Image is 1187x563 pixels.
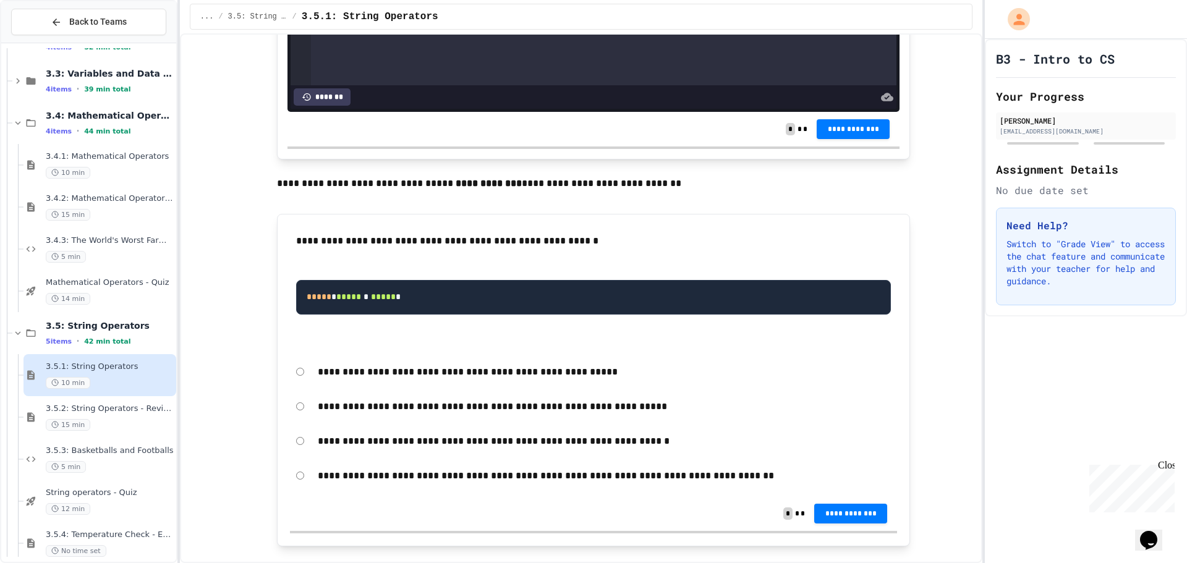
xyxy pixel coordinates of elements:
iframe: chat widget [1084,460,1175,512]
h2: Assignment Details [996,161,1176,178]
iframe: chat widget [1135,514,1175,551]
h2: Your Progress [996,88,1176,105]
span: 42 min total [84,337,130,345]
span: No time set [46,545,106,557]
div: My Account [995,5,1033,33]
div: [EMAIL_ADDRESS][DOMAIN_NAME] [1000,127,1172,136]
span: 3.5.2: String Operators - Review [46,404,174,414]
span: 3.4.1: Mathematical Operators [46,151,174,162]
span: 14 min [46,293,90,305]
span: 15 min [46,209,90,221]
span: 15 min [46,419,90,431]
span: 5 min [46,461,86,473]
button: Back to Teams [11,9,166,35]
span: 4 items [46,85,72,93]
span: String operators - Quiz [46,488,174,498]
h3: Need Help? [1006,218,1165,233]
span: / [218,12,223,22]
span: 12 min [46,503,90,515]
span: 3.4.3: The World's Worst Farmers Market [46,235,174,246]
span: 10 min [46,377,90,389]
span: 3.3: Variables and Data Types [46,68,174,79]
span: 5 min [46,251,86,263]
span: 3.4: Mathematical Operators [46,110,174,121]
span: Back to Teams [69,15,127,28]
div: Chat with us now!Close [5,5,85,78]
span: 3.4.2: Mathematical Operators - Review [46,193,174,204]
p: Switch to "Grade View" to access the chat feature and communicate with your teacher for help and ... [1006,238,1165,287]
div: [PERSON_NAME] [1000,115,1172,126]
span: 10 min [46,167,90,179]
span: • [77,126,79,136]
span: ... [200,12,214,22]
span: • [77,84,79,94]
span: 3.5: String Operators [228,12,287,22]
span: • [77,336,79,346]
span: 3.5.1: String Operators [302,9,438,24]
span: 3.5.3: Basketballs and Footballs [46,446,174,456]
span: / [292,12,297,22]
h1: B3 - Intro to CS [996,50,1115,67]
span: 4 items [46,127,72,135]
span: Mathematical Operators - Quiz [46,277,174,288]
div: No due date set [996,183,1176,198]
span: 39 min total [84,85,130,93]
span: 3.5: String Operators [46,320,174,331]
span: 3.5.4: Temperature Check - Exit Ticket [46,530,174,540]
span: 5 items [46,337,72,345]
span: 3.5.1: String Operators [46,362,174,372]
span: 44 min total [84,127,130,135]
